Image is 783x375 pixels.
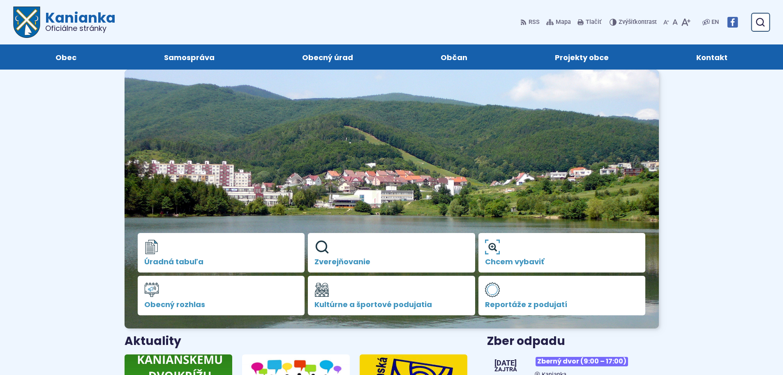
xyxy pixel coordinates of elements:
a: Obecný úrad [266,44,388,70]
a: EN [710,17,721,27]
button: Zvýšiťkontrast [610,14,658,31]
span: Kultúrne a športové podujatia [314,300,469,309]
a: Kultúrne a športové podujatia [308,276,475,315]
span: Úradná tabuľa [144,258,298,266]
span: EN [711,17,719,27]
a: Reportáže z podujatí [478,276,646,315]
span: Mapa [556,17,571,27]
a: Projekty obce [520,44,644,70]
span: Zberný dvor (9:00 – 17:00) [536,357,628,366]
a: RSS [520,14,541,31]
span: Obecný úrad [302,44,353,70]
span: Zvýšiť [619,19,635,26]
span: Obec [55,44,76,70]
img: Prejsť na domovskú stránku [13,7,40,38]
a: Občan [405,44,503,70]
span: Samospráva [164,44,215,70]
span: Chcem vybaviť [485,258,639,266]
span: RSS [529,17,540,27]
a: Samospráva [128,44,250,70]
a: Kontakt [661,44,763,70]
span: Obecný rozhlas [144,300,298,309]
button: Tlačiť [576,14,603,31]
span: Reportáže z podujatí [485,300,639,309]
span: Zverejňovanie [314,258,469,266]
a: Obec [20,44,112,70]
h3: Aktuality [125,335,181,348]
a: Úradná tabuľa [138,233,305,273]
span: Zajtra [494,367,517,373]
a: Chcem vybaviť [478,233,646,273]
button: Zmenšiť veľkosť písma [662,14,671,31]
button: Nastaviť pôvodnú veľkosť písma [671,14,679,31]
a: Logo Kanianka, prejsť na domovskú stránku. [13,7,115,38]
span: Tlačiť [586,19,601,26]
span: Oficiálne stránky [45,25,115,32]
h3: Zber odpadu [487,335,658,348]
span: Projekty obce [555,44,609,70]
a: Zverejňovanie [308,233,475,273]
span: [DATE] [494,359,517,367]
span: Kontakt [696,44,728,70]
h1: Kanianka [40,11,115,32]
img: Prejsť na Facebook stránku [727,17,738,28]
a: Mapa [545,14,573,31]
span: Občan [441,44,467,70]
a: Obecný rozhlas [138,276,305,315]
span: kontrast [619,19,657,26]
button: Zväčšiť veľkosť písma [679,14,692,31]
